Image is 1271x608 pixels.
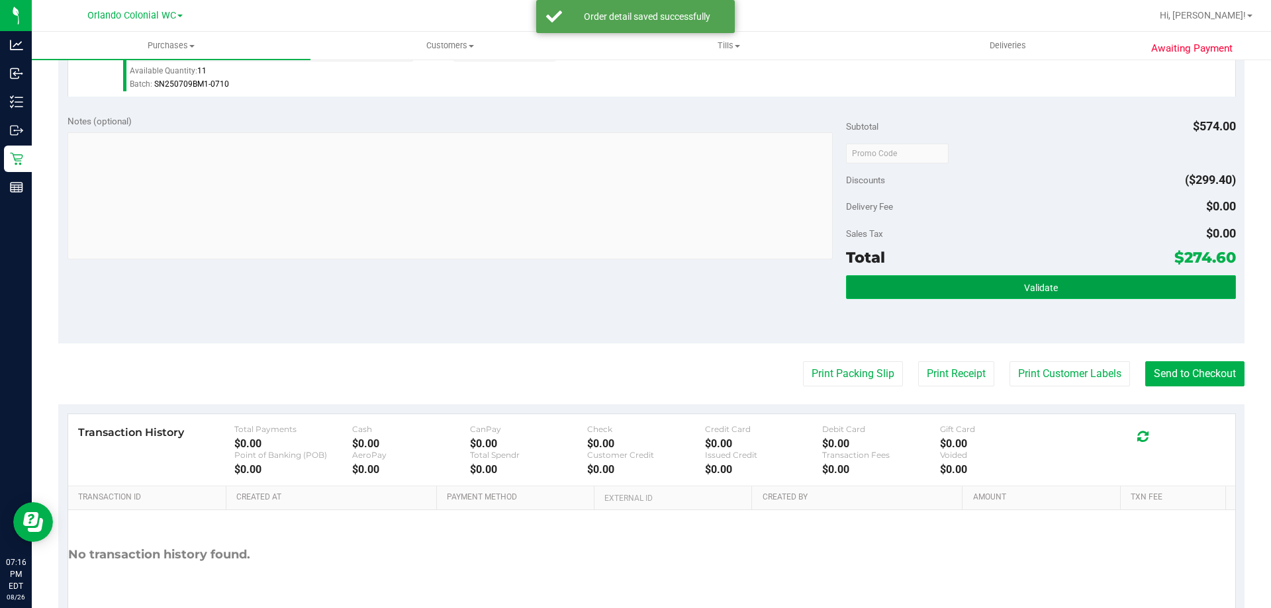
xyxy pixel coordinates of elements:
[587,424,705,434] div: Check
[352,437,470,450] div: $0.00
[705,450,823,460] div: Issued Credit
[10,95,23,109] inline-svg: Inventory
[470,437,588,450] div: $0.00
[1024,282,1058,293] span: Validate
[1160,10,1246,21] span: Hi, [PERSON_NAME]!
[705,437,823,450] div: $0.00
[68,116,132,126] span: Notes (optional)
[470,463,588,476] div: $0.00
[130,62,428,87] div: Available Quantity:
[1193,119,1236,133] span: $574.00
[940,450,1058,460] div: Voided
[846,248,885,267] span: Total
[311,40,588,52] span: Customers
[705,424,823,434] div: Credit Card
[68,510,250,599] div: No transaction history found.
[197,66,207,75] span: 11
[310,32,589,60] a: Customers
[594,486,751,510] th: External ID
[236,492,431,503] a: Created At
[1185,173,1236,187] span: ($299.40)
[78,492,221,503] a: Transaction ID
[10,124,23,137] inline-svg: Outbound
[32,32,310,60] a: Purchases
[234,424,352,434] div: Total Payments
[10,152,23,165] inline-svg: Retail
[10,67,23,80] inline-svg: Inbound
[973,492,1115,503] a: Amount
[869,32,1147,60] a: Deliveries
[918,361,994,386] button: Print Receipt
[1206,199,1236,213] span: $0.00
[822,450,940,460] div: Transaction Fees
[1174,248,1236,267] span: $274.60
[846,144,949,163] input: Promo Code
[352,450,470,460] div: AeroPay
[822,437,940,450] div: $0.00
[940,424,1058,434] div: Gift Card
[470,424,588,434] div: CanPay
[87,10,176,21] span: Orlando Colonial WC
[589,32,868,60] a: Tills
[1131,492,1220,503] a: Txn Fee
[940,463,1058,476] div: $0.00
[1206,226,1236,240] span: $0.00
[6,556,26,592] p: 07:16 PM EDT
[587,463,705,476] div: $0.00
[590,40,867,52] span: Tills
[352,424,470,434] div: Cash
[803,361,903,386] button: Print Packing Slip
[705,463,823,476] div: $0.00
[846,121,878,132] span: Subtotal
[822,424,940,434] div: Debit Card
[1145,361,1245,386] button: Send to Checkout
[234,437,352,450] div: $0.00
[587,450,705,460] div: Customer Credit
[846,275,1235,299] button: Validate
[130,79,152,89] span: Batch:
[569,10,725,23] div: Order detail saved successfully
[940,437,1058,450] div: $0.00
[13,502,53,542] iframe: Resource center
[470,450,588,460] div: Total Spendr
[10,38,23,52] inline-svg: Analytics
[846,228,883,239] span: Sales Tax
[972,40,1044,52] span: Deliveries
[234,463,352,476] div: $0.00
[32,40,310,52] span: Purchases
[822,463,940,476] div: $0.00
[10,181,23,194] inline-svg: Reports
[154,79,229,89] span: SN250709BM1-0710
[1010,361,1130,386] button: Print Customer Labels
[763,492,957,503] a: Created By
[352,463,470,476] div: $0.00
[1151,41,1233,56] span: Awaiting Payment
[6,592,26,602] p: 08/26
[234,450,352,460] div: Point of Banking (POB)
[846,168,885,192] span: Discounts
[447,492,589,503] a: Payment Method
[587,437,705,450] div: $0.00
[846,201,893,212] span: Delivery Fee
